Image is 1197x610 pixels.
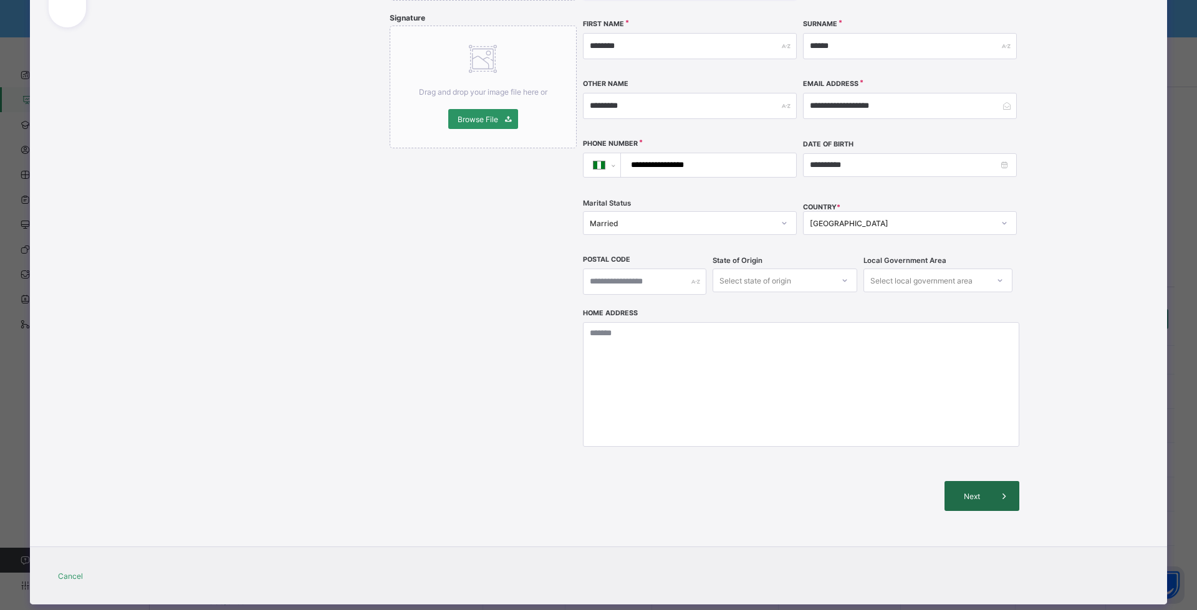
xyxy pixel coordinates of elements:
label: Date of Birth [803,140,853,148]
div: Drag and drop your image file here orBrowse File [390,26,577,148]
span: State of Origin [713,256,762,265]
span: Marital Status [583,199,631,207]
div: [GEOGRAPHIC_DATA] [810,219,994,228]
label: Email Address [803,80,858,88]
div: Select state of origin [719,269,791,292]
span: Next [954,492,989,501]
label: First Name [583,20,624,28]
span: Browse File [458,115,498,124]
span: Drag and drop your image file here or [419,87,547,97]
div: Married [590,219,774,228]
label: Other Name [583,80,628,88]
label: Home Address [583,309,638,317]
span: COUNTRY [803,203,840,211]
label: Postal Code [583,255,630,264]
span: Local Government Area [863,256,946,265]
span: Cancel [58,571,83,581]
label: Surname [803,20,837,28]
label: Phone Number [583,140,638,148]
span: Signature [390,13,425,22]
div: Select local government area [870,269,973,292]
